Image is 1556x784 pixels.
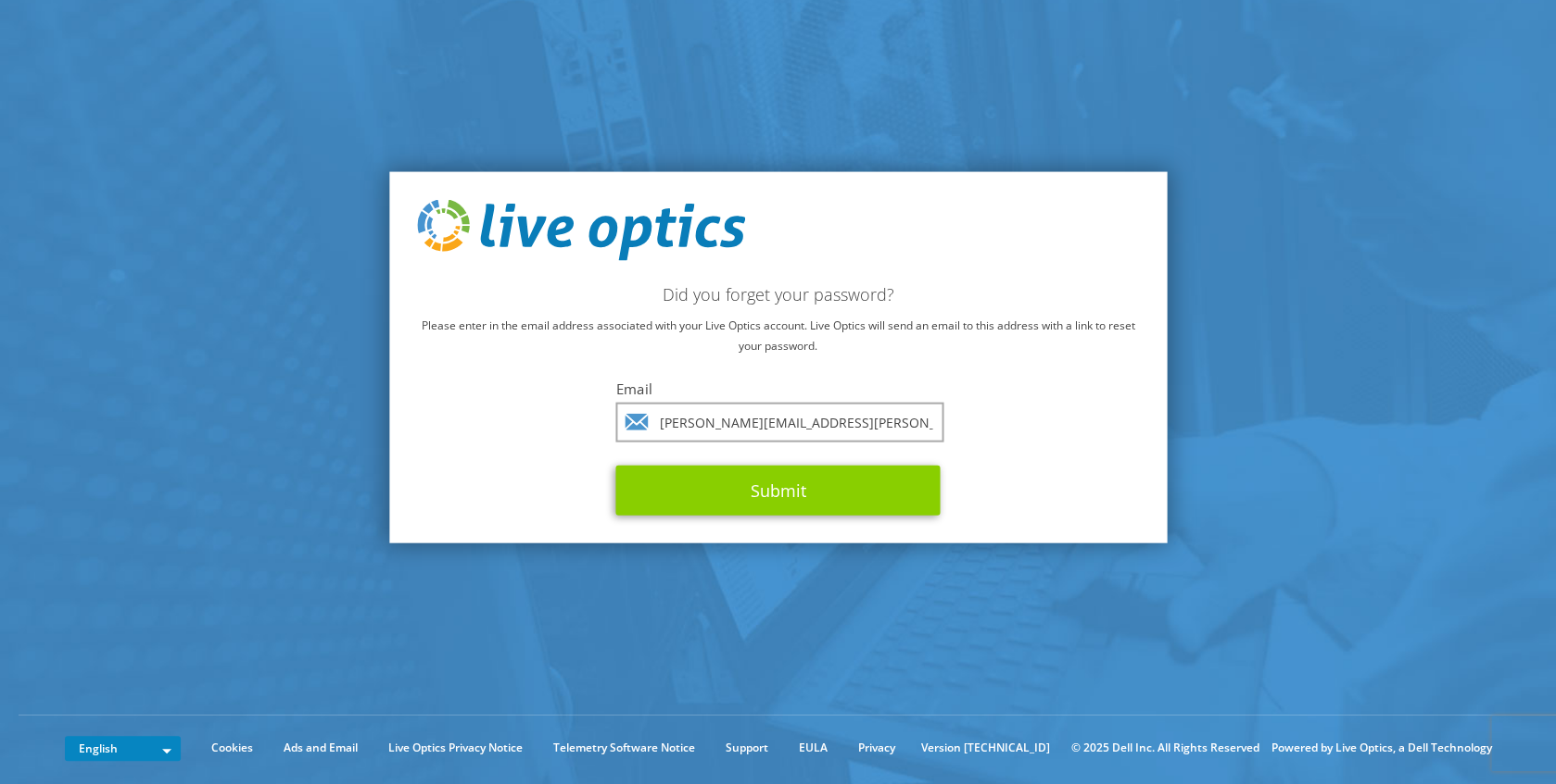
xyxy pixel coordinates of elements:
li: Powered by Live Optics, a Dell Technology [1271,738,1492,758]
li: Version [TECHNICAL_ID] [912,738,1059,758]
a: Telemetry Software Notice [539,738,709,758]
a: EULA [785,738,841,758]
button: Submit [616,465,941,515]
p: Please enter in the email address associated with your Live Optics account. Live Optics will send... [417,315,1140,355]
a: Ads and Email [270,738,372,758]
a: Live Optics Privacy Notice [374,738,537,758]
a: Cookies [197,738,267,758]
a: Privacy [844,738,909,758]
label: Email [616,379,941,397]
img: live_optics_svg.svg [417,200,745,261]
a: Support [712,738,782,758]
h2: Did you forget your password? [417,283,1140,304]
li: © 2025 Dell Inc. All Rights Reserved [1062,738,1269,758]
